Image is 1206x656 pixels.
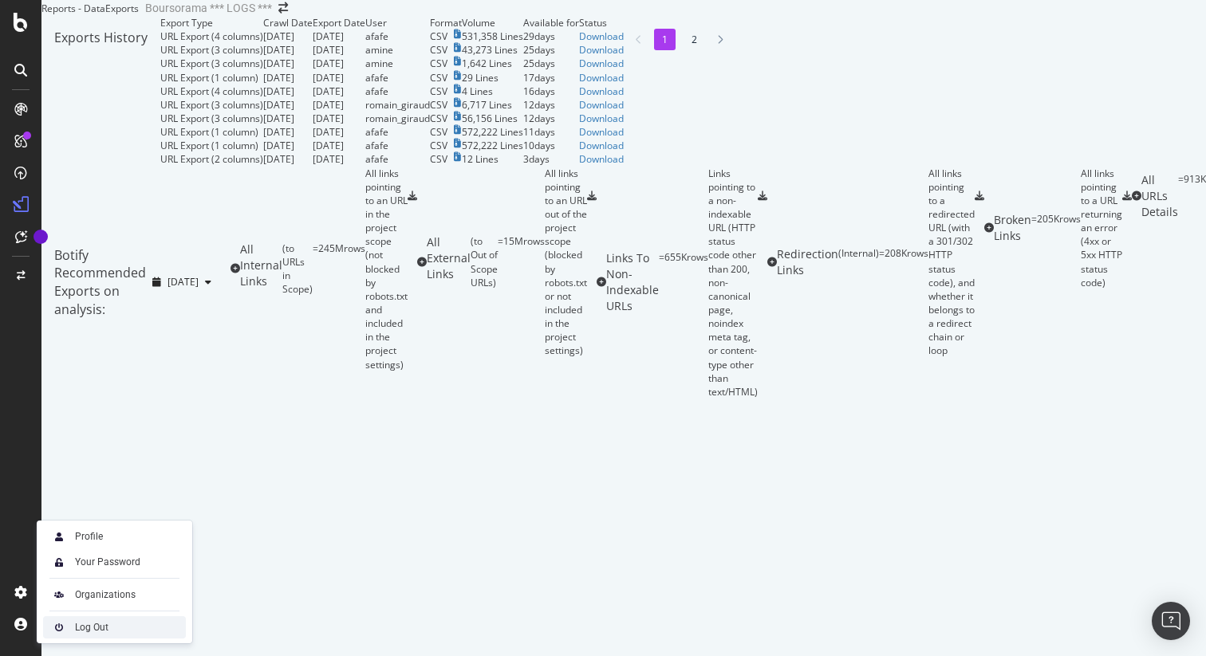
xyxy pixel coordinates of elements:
[43,583,186,606] a: Organizations
[430,16,462,29] td: Format
[462,125,523,139] td: 572,222 Lines
[579,71,624,84] a: Download
[160,84,263,98] div: URL Export (4 columns)
[160,43,263,57] div: URL Export (3 columns)
[263,71,313,84] td: [DATE]
[240,242,282,297] div: All Internal Links
[579,29,624,43] a: Download
[313,139,365,152] td: [DATE]
[579,125,624,139] div: Download
[579,84,624,98] a: Download
[160,139,258,152] div: URL Export (1 column)
[523,112,579,125] td: 12 days
[523,57,579,70] td: 25 days
[659,250,708,314] div: = 655K rows
[365,167,408,371] div: All links pointing to an URL in the project scope (not blocked by robots.txt and included in the ...
[263,57,313,70] td: [DATE]
[263,84,313,98] td: [DATE]
[430,112,447,125] div: CSV
[49,552,69,572] img: tUVSALn78D46LlpAY8klYZqgKwTuBm2K29c6p1XQNDCsM0DgKSSoAXXevcAwljcHBINEg0LrUEktgcYYD5sVUphq1JigPmkfB...
[471,234,498,289] div: ( to Out of Scope URLs )
[462,112,523,125] td: 56,156 Lines
[365,71,430,84] td: afafe
[523,98,579,112] td: 12 days
[313,242,365,297] div: = 245M rows
[263,16,313,29] td: Crawl Date
[365,16,430,29] td: User
[54,29,148,154] div: Exports History
[75,588,136,601] div: Organizations
[43,616,186,638] a: Log Out
[41,2,139,15] div: Reports - DataExports
[838,246,879,278] div: ( Internal )
[160,112,263,125] div: URL Export (3 columns)
[43,525,186,548] a: Profile
[43,551,186,573] a: Your Password
[263,29,313,43] td: [DATE]
[313,98,365,112] td: [DATE]
[523,16,579,29] td: Available for
[160,98,263,112] div: URL Export (3 columns)
[523,84,579,98] td: 16 days
[430,98,447,112] div: CSV
[167,275,199,289] span: 2025 Aug. 8th
[430,57,447,70] div: CSV
[777,246,838,278] div: Redirection Links
[1152,602,1190,640] div: Open Intercom Messenger
[33,230,48,244] div: Tooltip anchor
[579,152,624,166] a: Download
[75,530,103,543] div: Profile
[49,527,69,546] img: Xx2yTbCeVcdxHMdxHOc+8gctb42vCocUYgAAAABJRU5ErkJggg==
[587,191,597,201] div: csv-export
[462,84,523,98] td: 4 Lines
[263,125,313,139] td: [DATE]
[684,29,705,50] li: 2
[365,152,430,166] td: afafe
[365,43,430,57] td: amine
[282,242,313,297] div: ( to URLs in Scope )
[313,84,365,98] td: [DATE]
[462,29,523,43] td: 531,358 Lines
[462,71,523,84] td: 29 Lines
[313,112,365,125] td: [DATE]
[430,84,447,98] div: CSV
[160,152,263,166] div: URL Export (2 columns)
[160,16,263,29] td: Export Type
[313,29,365,43] td: [DATE]
[523,43,579,57] td: 25 days
[263,152,313,166] td: [DATE]
[75,556,140,568] div: Your Password
[758,191,767,201] div: csv-export
[579,98,624,112] div: Download
[160,71,258,84] div: URL Export (1 column)
[75,621,108,634] div: Log Out
[160,57,263,70] div: URL Export (3 columns)
[879,246,928,278] div: = 208K rows
[408,191,417,201] div: csv-export
[430,139,447,152] div: CSV
[278,2,288,14] div: arrow-right-arrow-left
[365,57,430,70] td: amine
[708,167,758,399] div: Links pointing to a non-indexable URL (HTTP status code other than 200, non-canonical page, noind...
[313,43,365,57] td: [DATE]
[606,250,659,314] div: Links To Non-Indexable URLs
[313,125,365,139] td: [DATE]
[994,212,1031,244] div: Broken Links
[427,234,471,289] div: All External Links
[160,125,258,139] div: URL Export (1 column)
[579,112,624,125] div: Download
[365,125,430,139] td: afafe
[523,152,579,166] td: 3 days
[523,29,579,43] td: 29 days
[430,43,447,57] div: CSV
[523,139,579,152] td: 10 days
[49,618,69,637] img: prfnF3csMXgAAAABJRU5ErkJggg==
[49,585,69,604] img: AtrBVVRoAgWaAAAAAElFTkSuQmCC
[928,167,975,358] div: All links pointing to a redirected URL (with a 301/302 HTTP status code), and whether it belongs ...
[365,98,430,112] td: romain_giraud
[579,57,624,70] a: Download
